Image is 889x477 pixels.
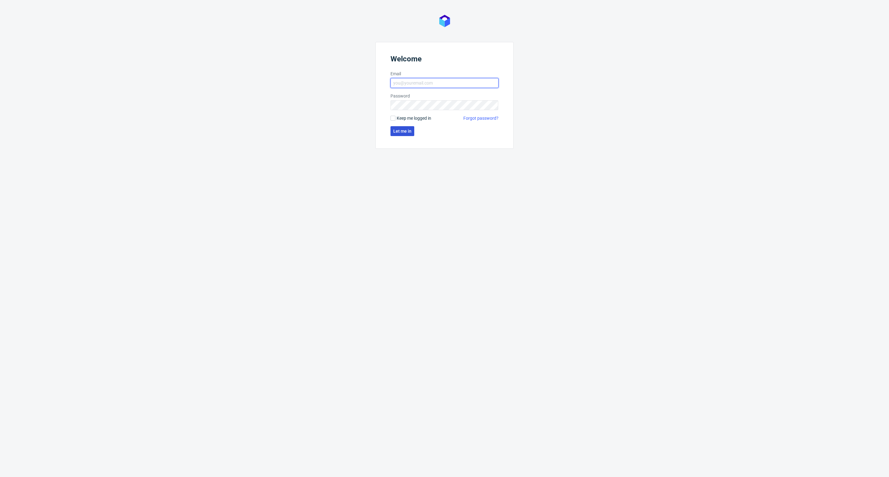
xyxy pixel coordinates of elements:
label: Email [390,71,499,77]
label: Password [390,93,499,99]
input: you@youremail.com [390,78,499,88]
span: Keep me logged in [397,115,431,121]
header: Welcome [390,55,499,66]
a: Forgot password? [463,115,499,121]
span: Let me in [393,129,411,133]
button: Let me in [390,126,414,136]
